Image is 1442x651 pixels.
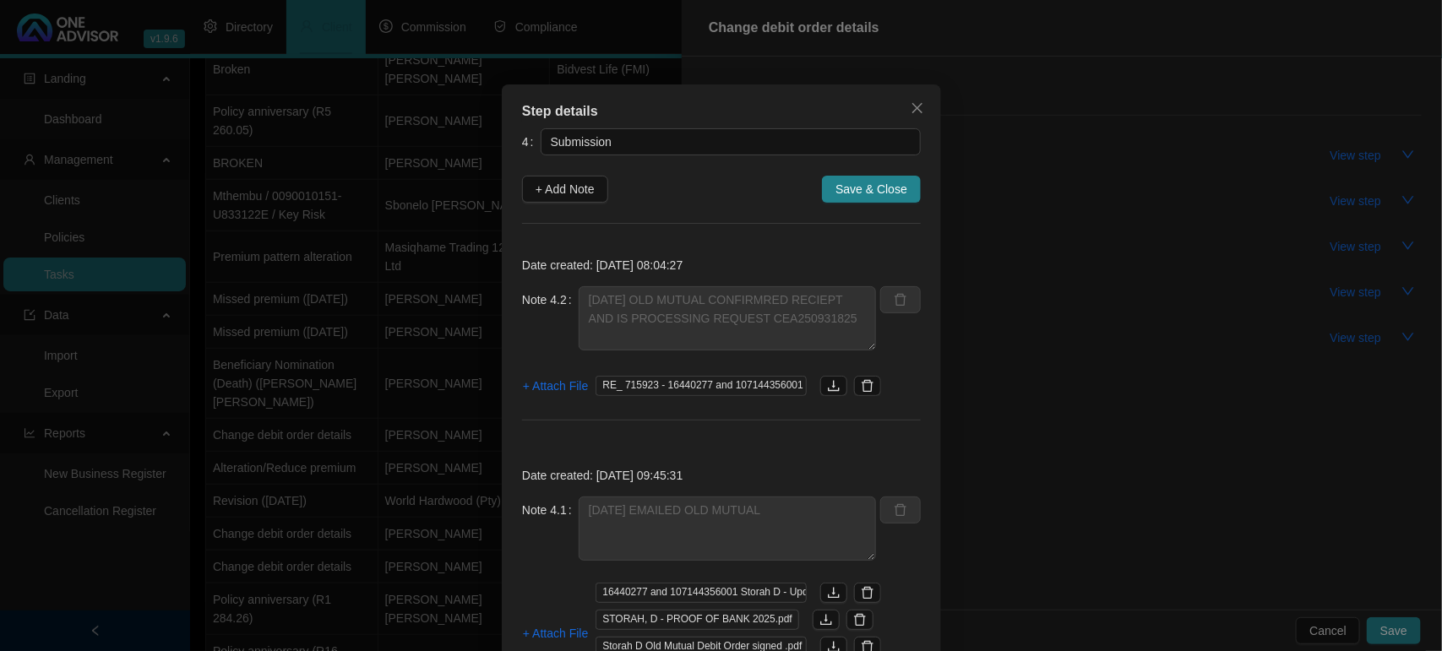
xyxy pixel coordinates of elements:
[596,583,807,603] span: 16440277 and 107144356001 Storah D - Update Bank details.msg
[522,256,921,274] p: Date created: [DATE] 08:04:27
[596,610,799,630] span: STORAH, D - PROOF OF BANK 2025.pdf
[523,377,588,395] span: + Attach File
[596,376,807,396] span: RE_ 715923 - 16440277 and 107144356001 Storah D - Update Bank details - Broker Service Centre _BS...
[522,620,589,647] button: + Attach File
[522,466,921,485] p: Date created: [DATE] 09:45:31
[861,379,874,393] span: delete
[578,286,875,350] textarea: [DATE] OLD MUTUAL CONFIRMRED RECIEPT AND IS PROCESSING REQUEST CEA250931825
[536,180,595,198] span: + Add Note
[578,496,875,561] textarea: [DATE] EMAILED OLD MUTUAL
[852,613,866,627] span: delete
[827,379,841,393] span: download
[522,372,589,399] button: + Attach File
[861,586,874,599] span: delete
[835,180,907,198] span: Save & Close
[827,586,841,599] span: download
[522,496,579,524] label: Note 4.1
[522,176,608,203] button: + Add Note
[822,176,921,203] button: Save & Close
[522,128,541,155] label: 4
[911,101,924,115] span: close
[522,286,579,313] label: Note 4.2
[904,95,931,122] button: Close
[522,101,921,122] div: Step details
[523,624,588,643] span: + Attach File
[819,613,832,627] span: download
